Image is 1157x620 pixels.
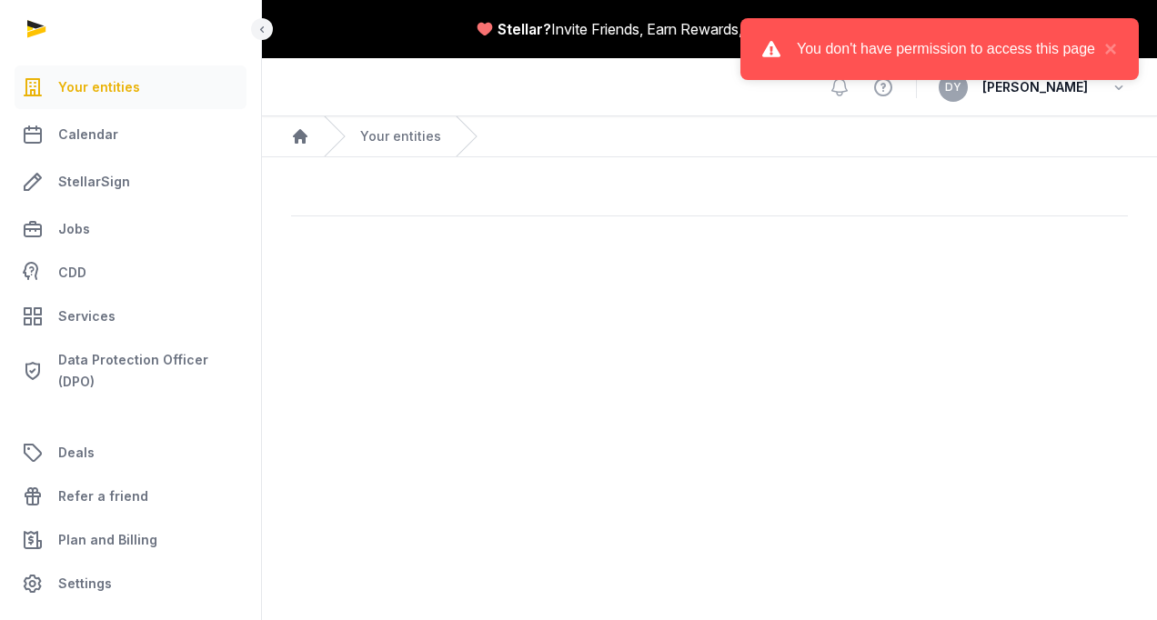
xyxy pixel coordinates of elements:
nav: Breadcrumb [262,116,1157,157]
span: Refer a friend [58,485,148,507]
a: Refer a friend [15,475,246,518]
span: Stellar? [498,18,551,40]
span: Calendar [58,124,118,145]
span: CDD [58,262,86,284]
span: Settings [58,573,112,595]
a: Settings [15,562,246,605]
span: Jobs [58,218,90,240]
a: CDD [15,255,246,291]
span: DY [945,82,961,93]
span: Your entities [58,76,140,98]
a: Your entities [360,127,441,145]
button: DY [939,73,968,102]
button: close [1095,38,1117,60]
a: Your entities [15,65,246,109]
span: Services [58,305,116,327]
a: Data Protection Officer (DPO) [15,342,246,400]
span: Data Protection Officer (DPO) [58,349,239,393]
a: Jobs [15,207,246,251]
a: StellarSign [15,160,246,204]
span: StellarSign [58,171,130,193]
div: You don't have permission to access this page [797,38,1095,60]
a: Services [15,295,246,338]
span: Deals [58,442,95,464]
a: Deals [15,431,246,475]
a: Calendar [15,113,246,156]
span: Plan and Billing [58,529,157,551]
span: [PERSON_NAME] [982,76,1088,98]
a: Plan and Billing [15,518,246,562]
